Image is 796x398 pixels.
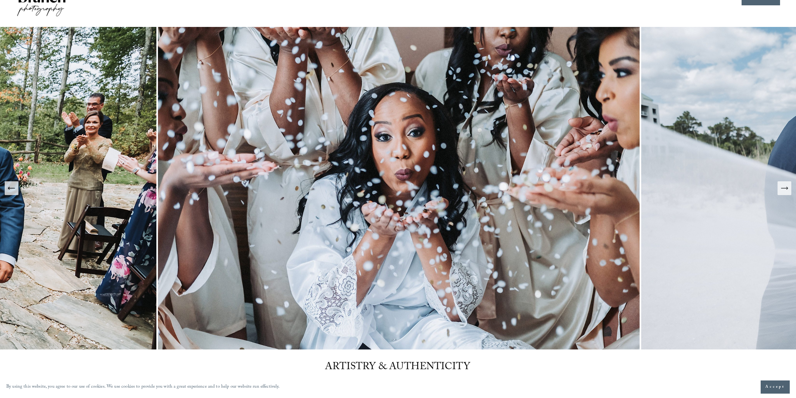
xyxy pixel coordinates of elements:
button: Next Slide [778,181,791,195]
button: Previous Slide [5,181,18,195]
span: Accept [765,384,785,390]
button: Accept [761,380,790,394]
span: ARTISTRY & AUTHENTICITY [325,359,470,376]
img: The Cookery Wedding Photography [158,27,641,349]
p: By using this website, you agree to our use of cookies. We use cookies to provide you with a grea... [6,383,280,392]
